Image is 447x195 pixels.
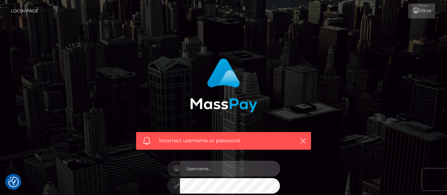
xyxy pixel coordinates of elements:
img: Revisit consent button [8,177,19,187]
input: Username... [180,161,280,177]
a: Login [408,4,435,18]
a: Login Page [11,4,38,18]
img: MassPay Login [190,58,257,113]
span: Incorrect username or password. [159,137,288,144]
button: Consent Preferences [8,177,19,187]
